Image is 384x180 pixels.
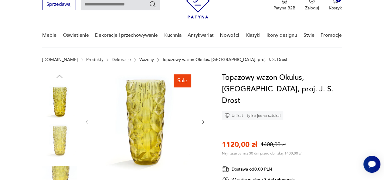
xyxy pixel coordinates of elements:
iframe: Smartsupp widget button [363,156,380,173]
img: Ikona dostawy [222,165,229,173]
a: Ikony designu [267,24,297,47]
p: Topazowy wazon Okulus, [GEOGRAPHIC_DATA], proj. J. S. Drost [162,57,287,62]
img: Zdjęcie produktu Topazowy wazon Okulus, Ząbkowice, proj. J. S. Drost [95,72,195,171]
img: Zdjęcie produktu Topazowy wazon Okulus, Ząbkowice, proj. J. S. Drost [42,123,77,158]
a: Antykwariat [188,24,214,47]
a: Style [303,24,314,47]
a: Nowości [220,24,239,47]
a: Wazony [139,57,154,62]
p: Patyna B2B [274,5,295,11]
a: Dekoracje i przechowywanie [95,24,158,47]
p: Najniższa cena z 30 dni przed obniżką: 1400,00 zł [222,151,301,156]
a: [DOMAIN_NAME] [42,57,78,62]
h1: Topazowy wazon Okulus, [GEOGRAPHIC_DATA], proj. J. S. Drost [222,72,342,107]
a: Produkty [86,57,104,62]
img: Ikona diamentu [224,113,230,118]
a: Oświetlenie [63,24,89,47]
img: Zdjęcie produktu Topazowy wazon Okulus, Ząbkowice, proj. J. S. Drost [42,84,77,119]
p: Koszyk [329,5,342,11]
a: Dekoracje [112,57,131,62]
button: Szukaj [149,1,156,8]
div: Dostawa od 0,00 PLN [222,165,295,173]
p: Zaloguj [305,5,319,11]
a: Promocje [321,24,342,47]
a: Klasyki [246,24,260,47]
a: Kuchnia [164,24,181,47]
a: Sprzedawaj [42,3,76,7]
a: Meble [42,24,56,47]
p: 1400,00 zł [261,141,286,148]
p: 1120,00 zł [222,140,257,150]
div: Unikat - tylko jedna sztuka! [222,111,283,120]
div: Sale [174,74,191,87]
